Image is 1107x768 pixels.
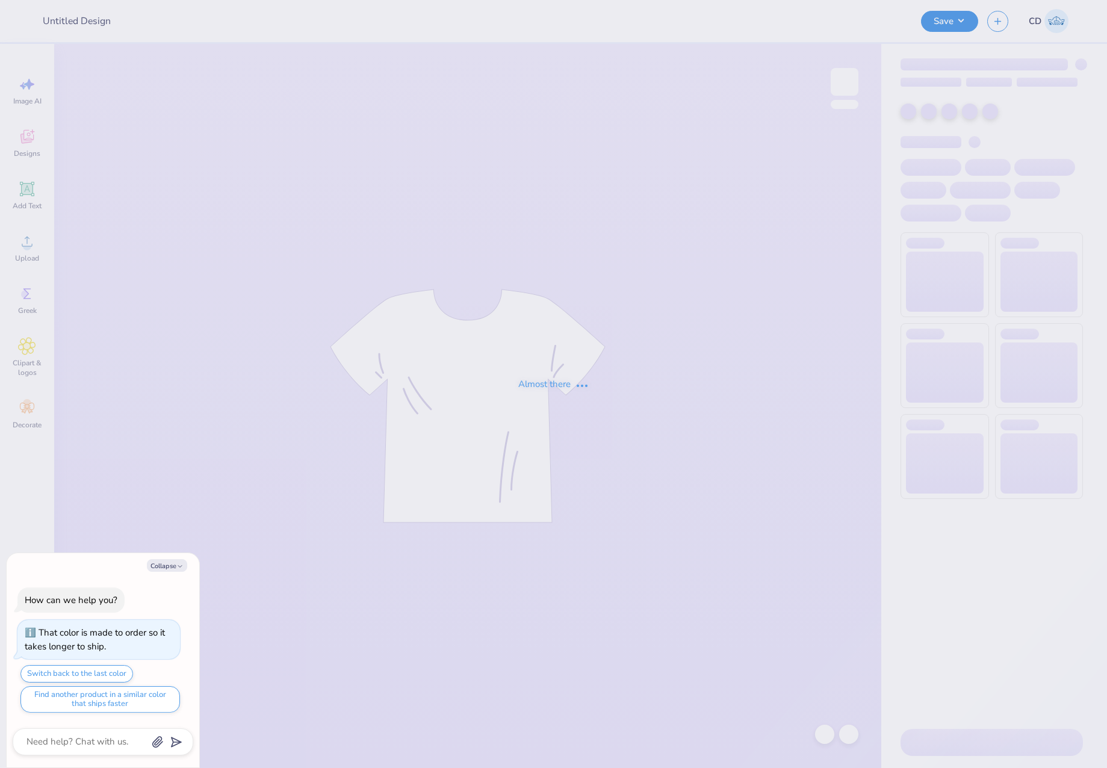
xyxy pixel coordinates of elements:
button: Switch back to the last color [20,665,133,683]
div: Almost there [518,377,589,391]
button: Find another product in a similar color that ships faster [20,686,180,713]
button: Collapse [147,559,187,572]
div: How can we help you? [25,594,117,606]
div: That color is made to order so it takes longer to ship. [25,627,165,652]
